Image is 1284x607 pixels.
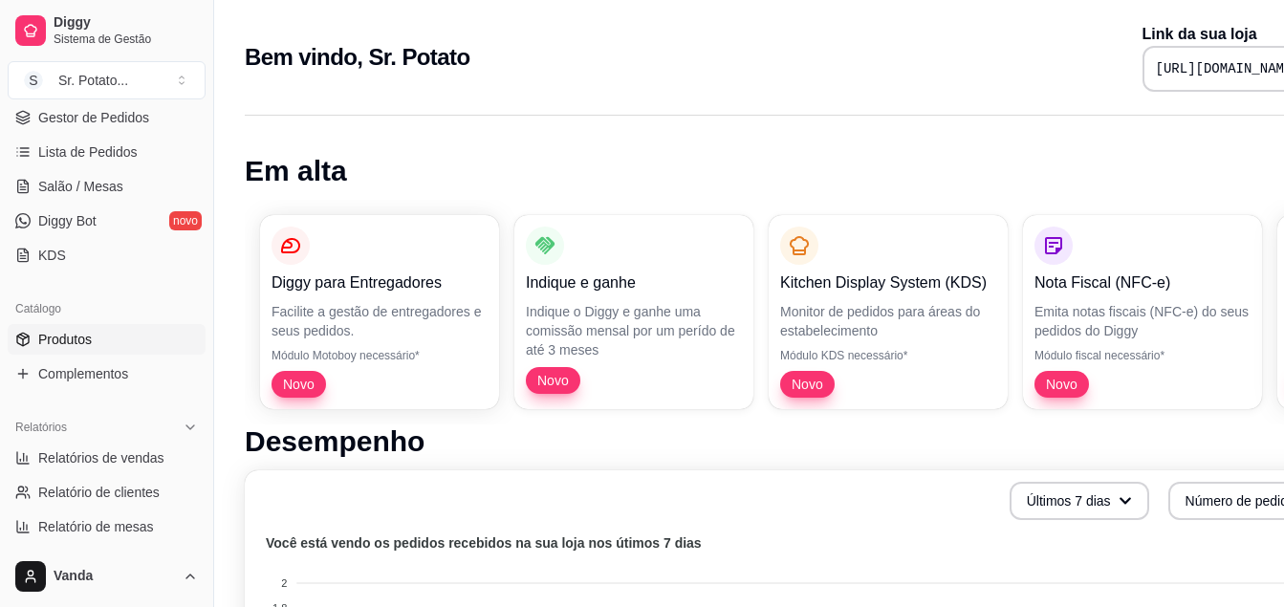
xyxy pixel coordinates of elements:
button: Últimos 7 dias [1010,482,1149,520]
span: Gestor de Pedidos [38,108,149,127]
a: Diggy Botnovo [8,206,206,236]
span: Relatório de mesas [38,517,154,536]
span: Novo [784,375,831,394]
div: Catálogo [8,293,206,324]
p: Facilite a gestão de entregadores e seus pedidos. [272,302,488,340]
p: Emita notas fiscais (NFC-e) do seus pedidos do Diggy [1034,302,1251,340]
a: Relatório de mesas [8,511,206,542]
div: Sr. Potato ... [58,71,128,90]
span: KDS [38,246,66,265]
span: Salão / Mesas [38,177,123,196]
p: Módulo fiscal necessário* [1034,348,1251,363]
a: Relatórios de vendas [8,443,206,473]
span: Complementos [38,364,128,383]
a: Salão / Mesas [8,171,206,202]
p: Kitchen Display System (KDS) [780,271,996,294]
p: Módulo Motoboy necessário* [272,348,488,363]
span: Relatórios [15,420,67,435]
span: Novo [1038,375,1085,394]
a: Lista de Pedidos [8,137,206,167]
span: Sistema de Gestão [54,32,198,47]
button: Vanda [8,553,206,599]
span: Vanda [54,568,175,585]
span: Lista de Pedidos [38,142,138,162]
a: Relatório de clientes [8,477,206,508]
button: Diggy para EntregadoresFacilite a gestão de entregadores e seus pedidos.Módulo Motoboy necessário... [260,215,499,409]
a: KDS [8,240,206,271]
a: Gestor de Pedidos [8,102,206,133]
span: Diggy [54,14,198,32]
span: Diggy Bot [38,211,97,230]
a: Complementos [8,358,206,389]
span: S [24,71,43,90]
a: Produtos [8,324,206,355]
span: Relatórios de vendas [38,448,164,467]
h2: Bem vindo, Sr. Potato [245,42,469,73]
button: Kitchen Display System (KDS)Monitor de pedidos para áreas do estabelecimentoMódulo KDS necessário... [769,215,1008,409]
tspan: 2 [281,577,287,589]
a: DiggySistema de Gestão [8,8,206,54]
p: Nota Fiscal (NFC-e) [1034,271,1251,294]
span: Relatório de clientes [38,483,160,502]
button: Indique e ganheIndique o Diggy e ganhe uma comissão mensal por um perído de até 3 mesesNovo [514,215,753,409]
span: Produtos [38,330,92,349]
p: Indique o Diggy e ganhe uma comissão mensal por um perído de até 3 meses [526,302,742,359]
button: Select a team [8,61,206,99]
span: Novo [275,375,322,394]
span: Novo [530,371,577,390]
p: Monitor de pedidos para áreas do estabelecimento [780,302,996,340]
p: Indique e ganhe [526,271,742,294]
button: Nota Fiscal (NFC-e)Emita notas fiscais (NFC-e) do seus pedidos do DiggyMódulo fiscal necessário*Novo [1023,215,1262,409]
p: Módulo KDS necessário* [780,348,996,363]
p: Diggy para Entregadores [272,271,488,294]
text: Você está vendo os pedidos recebidos na sua loja nos útimos 7 dias [266,535,702,551]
